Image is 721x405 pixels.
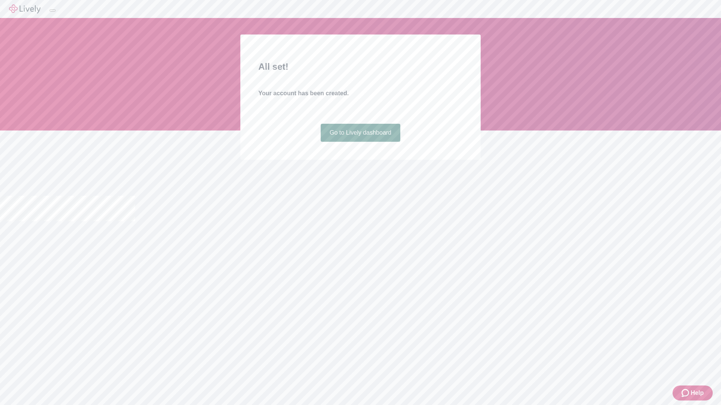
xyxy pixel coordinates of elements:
[691,388,704,397] span: Help
[50,9,56,12] button: Log out
[321,124,401,142] a: Go to Lively dashboard
[673,385,713,400] button: Zendesk support iconHelp
[258,60,463,73] h2: All set!
[682,388,691,397] svg: Zendesk support icon
[258,89,463,98] h4: Your account has been created.
[9,4,41,13] img: Lively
